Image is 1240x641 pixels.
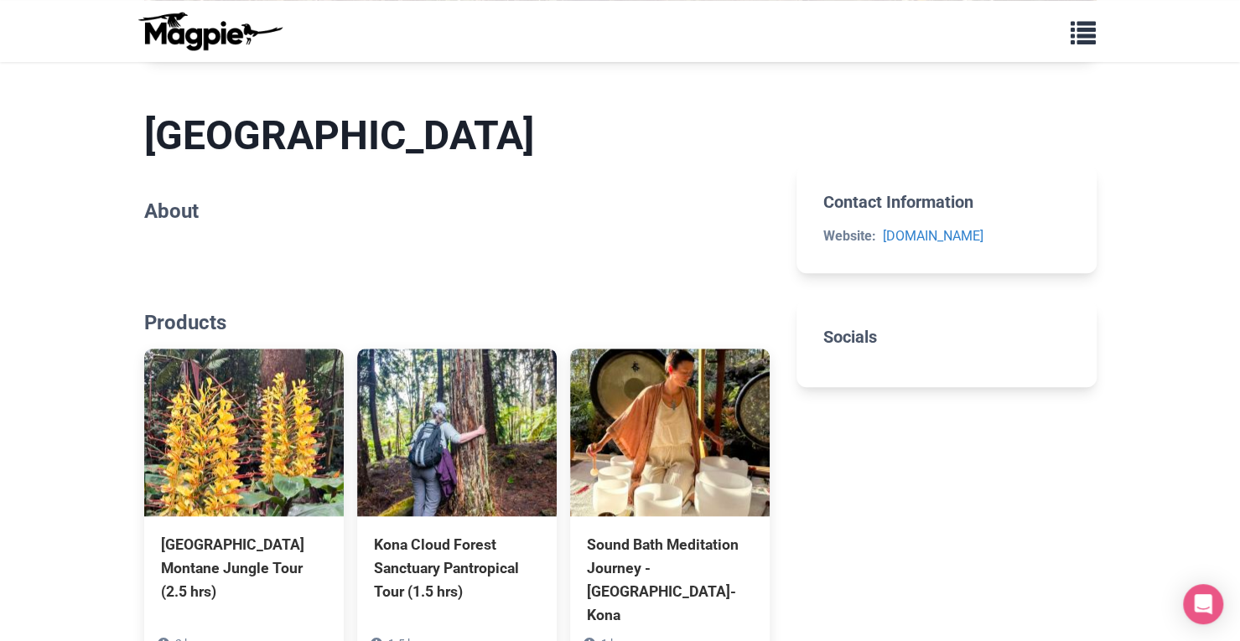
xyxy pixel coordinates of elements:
div: [GEOGRAPHIC_DATA] Montane Jungle Tour (2.5 hrs) [161,533,327,603]
div: Open Intercom Messenger [1183,584,1223,624]
img: logo-ab69f6fb50320c5b225c76a69d11143b.png [134,11,285,51]
div: Kona Cloud Forest Sanctuary Pantropical Tour (1.5 hrs) [374,533,540,603]
img: Sound Bath Meditation Journey - Kailua-Kona [570,349,770,516]
h2: Products [144,311,770,335]
a: [DOMAIN_NAME] [883,228,983,244]
h2: About [144,199,770,224]
h1: [GEOGRAPHIC_DATA] [144,111,770,160]
h2: Contact Information [823,192,1069,212]
img: Kona Cloud Forest Sanctuary Montane Jungle Tour (2.5 hrs) [144,349,344,516]
div: Sound Bath Meditation Journey - [GEOGRAPHIC_DATA]-Kona [587,533,753,628]
img: Kona Cloud Forest Sanctuary Pantropical Tour (1.5 hrs) [357,349,557,516]
strong: Website: [823,228,876,244]
h2: Socials [823,327,1069,347]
